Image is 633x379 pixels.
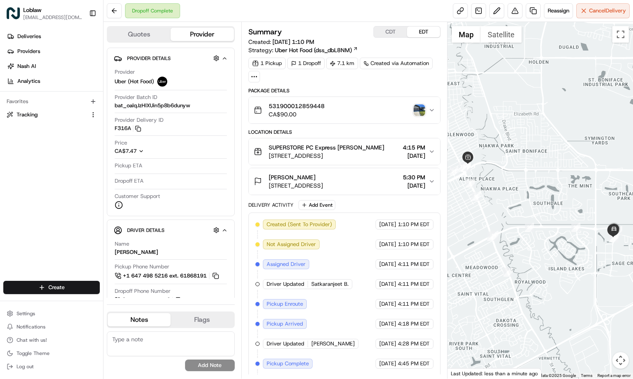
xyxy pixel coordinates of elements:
[3,3,86,23] button: LoblawLoblaw[EMAIL_ADDRESS][DOMAIN_NAME]
[571,223,580,232] div: 21
[115,94,157,101] span: Provider Batch ID
[23,14,82,21] button: [EMAIL_ADDRESS][DOMAIN_NAME]
[48,284,65,291] span: Create
[115,240,129,248] span: Name
[115,296,183,305] a: [PHONE_NUMBER]
[115,271,220,280] a: +1 647 498 5216 ext. 61868191
[379,360,396,367] span: [DATE]
[398,340,430,348] span: 4:28 PM EDT
[609,233,619,242] div: 25
[360,58,433,69] div: Created via Automation
[7,7,20,20] img: Loblaw
[3,60,103,73] a: Nash AI
[249,138,440,165] button: SUPERSTORE PC Express [PERSON_NAME][STREET_ADDRESS]4:15 PM[DATE]
[326,58,358,69] div: 7.1 km
[267,241,316,248] span: Not Assigned Driver
[23,6,41,14] button: Loblaw
[267,360,309,367] span: Pickup Complete
[17,323,46,330] span: Notifications
[269,152,384,160] span: [STREET_ADDRESS]
[379,221,396,228] span: [DATE]
[127,55,171,62] span: Provider Details
[115,102,190,109] span: bat_oalqJzHIXUin5p8b6dunyw
[275,46,358,54] a: Uber Hot Food (dss_dbL8NM)
[115,147,137,154] span: CA$7.47
[461,163,470,172] div: 16
[3,321,100,333] button: Notifications
[287,58,325,69] div: 1 Dropoff
[403,143,425,152] span: 4:15 PM
[3,308,100,319] button: Settings
[17,310,35,317] span: Settings
[17,77,40,85] span: Analytics
[597,373,631,378] a: Report a map error
[17,111,38,118] span: Tracking
[3,281,100,294] button: Create
[115,263,169,270] span: Pickup Phone Number
[3,75,103,88] a: Analytics
[3,30,103,43] a: Deliveries
[267,261,306,268] span: Assigned Driver
[275,46,352,54] span: Uber Hot Food (dss_dbL8NM)
[379,320,396,328] span: [DATE]
[249,168,440,195] button: [PERSON_NAME][STREET_ADDRESS]5:30 PM[DATE]
[398,320,430,328] span: 4:18 PM EDT
[269,143,384,152] span: SUPERSTORE PC Express [PERSON_NAME]
[248,38,314,46] span: Created:
[248,202,294,208] div: Delivery Activity
[612,352,629,369] button: Map camera controls
[267,340,304,348] span: Driver Updated
[398,300,430,308] span: 4:11 PM EDT
[248,58,286,69] div: 1 Pickup
[269,181,323,190] span: [STREET_ADDRESS]
[115,177,144,185] span: Dropoff ETA
[269,110,325,118] span: CA$90.00
[311,280,349,288] span: Satkaranjeet B.
[3,95,100,108] div: Favorites
[3,361,100,372] button: Log out
[115,287,171,295] span: Dropoff Phone Number
[398,241,430,248] span: 1:10 PM EDT
[108,28,171,41] button: Quotes
[17,350,50,357] span: Toggle Theme
[17,63,36,70] span: Nash AI
[379,241,396,248] span: [DATE]
[17,363,34,370] span: Log out
[115,162,142,169] span: Pickup ETA
[403,181,425,190] span: [DATE]
[272,38,314,46] span: [DATE] 1:10 PM
[248,129,441,135] div: Location Details
[374,27,407,37] button: CDT
[379,261,396,268] span: [DATE]
[612,26,629,43] button: Toggle fullscreen view
[458,162,467,171] div: 17
[115,78,154,85] span: Uber (Hot Food)
[115,147,188,155] button: CA$7.47
[414,104,425,116] img: photo_proof_of_delivery image
[403,152,425,160] span: [DATE]
[123,297,170,304] span: [PHONE_NUMBER]
[269,173,315,181] span: [PERSON_NAME]
[157,77,167,87] img: uber-new-logo.jpeg
[466,179,475,188] div: 3
[450,167,459,176] div: 12
[379,340,396,348] span: [DATE]
[249,97,440,123] button: 531900012859448CA$90.00photo_proof_of_delivery image
[450,368,477,379] img: Google
[525,223,534,232] div: 20
[398,261,430,268] span: 4:11 PM EDT
[171,28,233,41] button: Provider
[108,313,171,326] button: Notes
[17,337,47,343] span: Chat with us!
[379,280,396,288] span: [DATE]
[398,221,430,228] span: 1:10 PM EDT
[448,368,542,379] div: Last Updated: less than a minute ago
[481,26,522,43] button: Show satellite imagery
[407,27,440,37] button: EDT
[576,3,630,18] button: CancelDelivery
[267,320,303,328] span: Pickup Arrived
